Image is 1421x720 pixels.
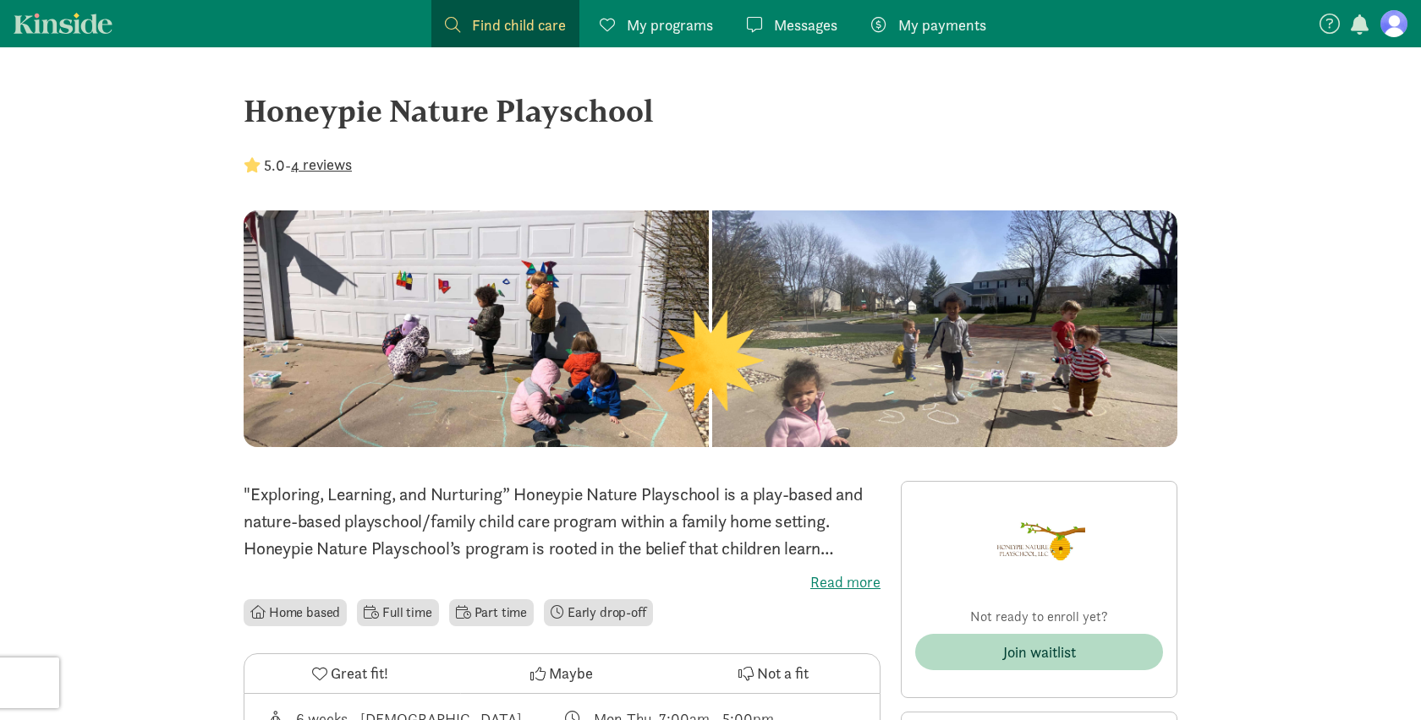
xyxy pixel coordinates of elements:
[291,153,352,176] button: 4 reviews
[14,13,112,34] a: Kinside
[357,599,438,626] li: Full time
[994,495,1085,586] img: Provider logo
[472,14,566,36] span: Find child care
[915,607,1163,627] p: Not ready to enroll yet?
[244,154,352,177] div: -
[915,634,1163,670] button: Join waitlist
[627,14,713,36] span: My programs
[898,14,986,36] span: My payments
[264,155,285,175] strong: 5.0
[244,572,881,592] label: Read more
[774,14,837,36] span: Messages
[757,662,809,685] span: Not a fit
[244,481,881,562] p: "Exploring, Learning, and Nurturing” Honeypie Nature Playschool is a play-based and nature-based ...
[668,654,880,693] button: Not a fit
[244,599,347,626] li: Home based
[449,599,534,626] li: Part time
[331,662,388,685] span: Great fit!
[549,662,593,685] span: Maybe
[244,654,456,693] button: Great fit!
[244,88,1177,134] div: Honeypie Nature Playschool
[1003,641,1076,663] div: Join waitlist
[456,654,667,693] button: Maybe
[544,599,653,626] li: Early drop-off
